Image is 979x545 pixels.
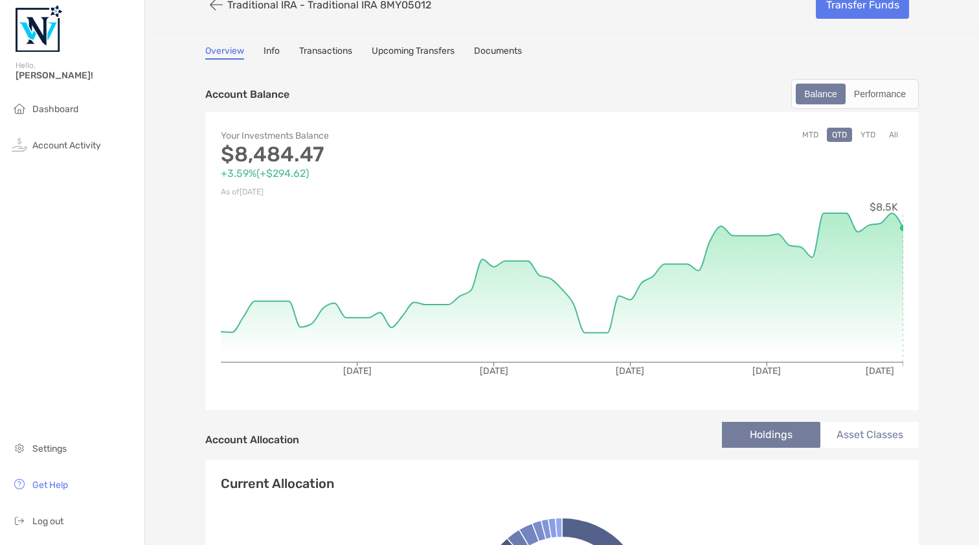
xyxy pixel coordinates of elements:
[343,365,372,377] tspan: [DATE]
[221,184,562,200] p: As of [DATE]
[480,365,508,377] tspan: [DATE]
[12,513,27,528] img: logout icon
[752,365,781,377] tspan: [DATE]
[855,128,881,142] button: YTD
[32,443,67,454] span: Settings
[12,476,27,492] img: get-help icon
[12,440,27,456] img: settings icon
[797,85,844,103] div: Balance
[870,201,898,213] tspan: $8.5K
[299,45,352,60] a: Transactions
[474,45,522,60] a: Documents
[205,86,289,102] p: Account Balance
[264,45,280,60] a: Info
[820,422,919,448] li: Asset Classes
[16,70,137,81] span: [PERSON_NAME]!
[32,480,68,491] span: Get Help
[616,365,644,377] tspan: [DATE]
[12,137,27,152] img: activity icon
[847,85,913,103] div: Performance
[827,128,852,142] button: QTD
[221,128,562,144] p: Your Investments Balance
[797,128,824,142] button: MTD
[16,5,62,52] img: Zoe Logo
[221,476,334,491] h4: Current Allocation
[12,100,27,116] img: household icon
[32,104,78,115] span: Dashboard
[866,365,894,377] tspan: [DATE]
[722,422,820,448] li: Holdings
[791,79,919,109] div: segmented control
[205,434,299,446] h4: Account Allocation
[221,146,562,163] p: $8,484.47
[32,140,101,151] span: Account Activity
[205,45,244,60] a: Overview
[884,128,903,142] button: All
[372,45,455,60] a: Upcoming Transfers
[32,516,63,527] span: Log out
[221,165,562,181] p: +3.59% ( +$294.62 )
